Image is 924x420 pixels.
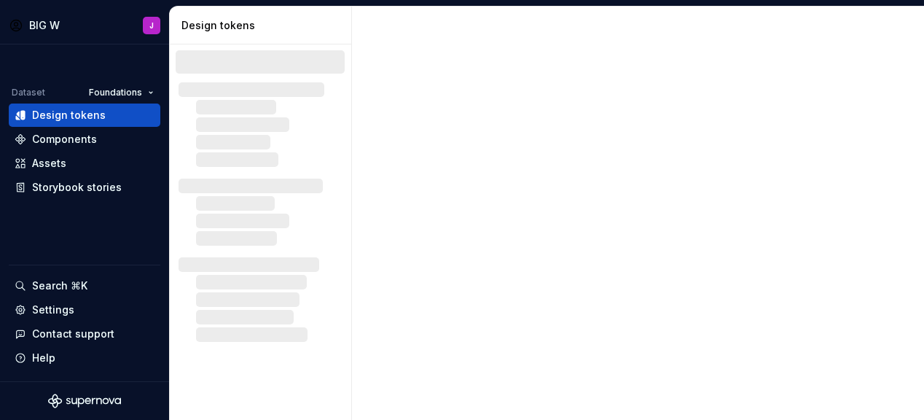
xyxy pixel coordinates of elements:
button: Foundations [82,82,160,103]
button: Search ⌘K [9,274,160,297]
div: Design tokens [181,18,345,33]
a: Components [9,128,160,151]
button: Help [9,346,160,370]
div: J [149,20,154,31]
div: Assets [32,156,66,171]
a: Design tokens [9,104,160,127]
div: Design tokens [32,108,106,122]
span: Foundations [89,87,142,98]
div: Storybook stories [32,180,122,195]
div: Help [32,351,55,365]
svg: Supernova Logo [48,394,121,408]
div: Components [32,132,97,147]
a: Storybook stories [9,176,160,199]
button: Contact support [9,322,160,346]
a: Settings [9,298,160,322]
div: Settings [32,303,74,317]
div: Search ⌘K [32,279,87,293]
a: Assets [9,152,160,175]
div: Dataset [12,87,45,98]
div: BIG W [29,18,60,33]
div: Contact support [32,327,114,341]
button: BIG WJ [3,9,166,41]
